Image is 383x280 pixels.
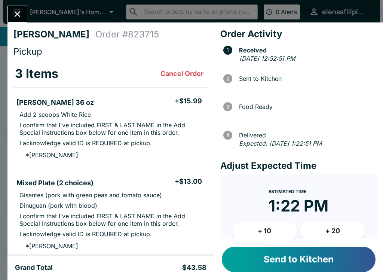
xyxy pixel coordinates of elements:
span: Food Ready [235,103,377,110]
p: I confirm that I've included FIRST & LAST NAME in the Add Special Instructions box below for one ... [19,212,202,227]
h4: [PERSON_NAME] [13,29,95,40]
button: + 10 [232,222,297,240]
p: I confirm that I've included FIRST & LAST NAME in the Add Special Instructions box below for one ... [19,121,202,136]
p: Gisantes (pork with green peas and tomato sauce) [19,191,162,199]
text: 2 [226,76,229,82]
button: Send to Kitchen [222,247,376,272]
p: I acknowledge valid ID is REQUIRED at pickup. [19,230,152,238]
button: Cancel Order [157,66,206,81]
h5: $43.58 [182,263,206,272]
em: Expected: [DATE] 1:22:51 PM [239,140,322,147]
h4: Order Activity [220,28,377,40]
button: + 20 [300,222,365,240]
h5: + $15.99 [175,97,202,106]
em: [DATE] 12:52:51 PM [239,55,295,62]
h4: Order # 823715 [95,29,159,40]
button: Close [8,6,27,22]
p: Add 2 scoops White Rice [19,111,91,118]
h5: Grand Total [15,263,53,272]
text: 3 [226,104,229,110]
text: 1 [227,47,229,53]
span: Sent to Kitchen [235,75,377,82]
h3: 3 Items [15,66,58,81]
span: Estimated Time [269,189,306,194]
h5: Mixed Plate (2 choices) [16,179,94,188]
h4: Adjust Expected Time [220,160,377,171]
h5: [PERSON_NAME] 36 oz [16,98,94,107]
p: I acknowledge valid ID is REQUIRED at pickup. [19,139,152,147]
p: * [PERSON_NAME] [19,151,78,159]
span: Pickup [13,46,42,57]
h5: + $13.00 [175,177,202,186]
text: 4 [226,132,229,138]
p: Dinuguan (pork with blood) [19,202,97,209]
p: * [PERSON_NAME] [19,242,78,250]
span: Received [235,47,377,54]
time: 1:22 PM [269,196,328,216]
span: Delivered [235,132,377,139]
